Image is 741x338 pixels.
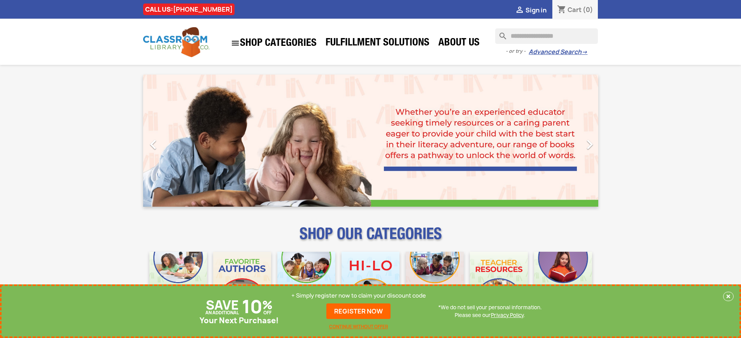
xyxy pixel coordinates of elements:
a: SHOP CATEGORIES [227,35,321,52]
span: Cart [568,5,582,14]
a: Previous [143,75,212,207]
i:  [580,135,599,154]
i: shopping_cart [557,5,566,15]
img: CLC_Bulk_Mobile.jpg [149,252,207,310]
a: About Us [434,36,483,51]
i:  [144,135,163,154]
span: → [582,48,587,56]
a:  Sign in [515,6,547,14]
img: CLC_Phonics_And_Decodables_Mobile.jpg [277,252,335,310]
span: (0) [583,5,593,14]
a: Advanced Search→ [529,48,587,56]
img: CLC_Teacher_Resources_Mobile.jpg [470,252,528,310]
a: Fulfillment Solutions [322,36,433,51]
i:  [515,6,524,15]
ul: Carousel container [143,75,598,207]
a: [PHONE_NUMBER] [173,5,233,14]
i: search [495,28,505,38]
img: CLC_Fiction_Nonfiction_Mobile.jpg [406,252,464,310]
img: Classroom Library Company [143,27,209,57]
input: Search [495,28,598,44]
div: CALL US: [143,3,235,15]
img: CLC_HiLo_Mobile.jpg [342,252,399,310]
p: SHOP OUR CATEGORIES [143,232,598,246]
span: - or try - [506,47,529,55]
i:  [231,38,240,48]
span: Sign in [526,6,547,14]
img: CLC_Favorite_Authors_Mobile.jpg [213,252,271,310]
a: Next [530,75,598,207]
img: CLC_Dyslexia_Mobile.jpg [534,252,592,310]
